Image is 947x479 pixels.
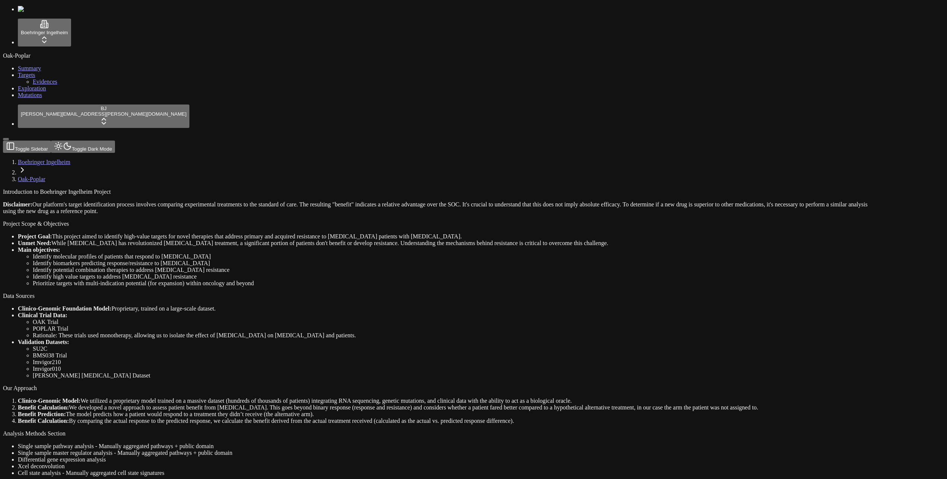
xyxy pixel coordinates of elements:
[18,85,46,91] a: Exploration
[18,463,873,470] li: Xcel deconvolution
[18,176,45,182] a: Oak-Poplar
[33,372,873,379] li: [PERSON_NAME] [MEDICAL_DATA] Dataset
[33,260,873,267] li: Identify biomarkers predicting response/resistance to [MEDICAL_DATA]
[18,159,70,165] a: Boehringer Ingelheim
[3,189,873,195] div: Introduction to Boehringer Ingelheim Project
[101,106,107,111] span: BJ
[33,273,873,280] li: Identify high value targets to address [MEDICAL_DATA] resistance
[18,19,71,46] button: Boehringer Ingelheim
[33,280,873,287] li: Prioritize targets with multi-indication potential (for expansion) within oncology and beyond
[33,267,873,273] li: Identify potential combination therapies to address [MEDICAL_DATA] resistance
[15,146,48,152] span: Toggle Sidebar
[18,418,873,424] li: By comparing the actual response to the predicted response, we calculate the benefit derived from...
[18,65,41,71] a: Summary
[18,450,873,456] li: Single sample master regulator analysis - Manually aggregated pathways + public domain
[33,359,873,366] li: Imvigor210
[3,201,873,215] p: Our platform's target identification process involves comparing experimental treatments to the st...
[33,325,873,332] li: POPLAR Trial
[18,247,60,253] strong: Main objectives:
[18,92,42,98] a: Mutations
[51,141,115,153] button: Toggle Dark Mode
[18,233,873,240] li: This project aimed to identify high-value targets for novel therapies that address primary and ac...
[18,456,873,463] li: Differential gene expression analysis
[3,385,873,392] div: Our Approach
[18,233,52,239] strong: Project Goal:
[18,305,873,312] li: Proprietary, trained on a large-scale dataset.
[3,52,944,59] div: Oak-Poplar
[3,201,32,208] strong: Disclaimer:
[18,411,66,417] strong: Benefit Prediction:
[18,72,35,78] a: Targets
[21,30,68,35] span: Boehringer Ingelheim
[18,418,69,424] strong: Benefit Calculation:
[18,398,873,404] li: We utilized a proprietary model trained on a massive dataset (hundreds of thousands of patients) ...
[3,159,873,183] nav: breadcrumb
[33,366,873,372] li: Imvigor010
[18,411,873,418] li: The model predicts how a patient would respond to a treatment they didn’t receive (the alternativ...
[18,240,873,247] li: While [MEDICAL_DATA] has revolutionized [MEDICAL_DATA] treatment, a significant portion of patien...
[18,443,873,450] li: Single sample pathway analysis - Manually aggregated pathways + public domain
[3,138,9,140] button: Toggle Sidebar
[18,312,67,318] strong: Clinical Trial Data:
[3,430,873,437] div: Analysis Methods Section
[72,146,112,152] span: Toggle Dark Mode
[33,352,873,359] li: BMS038 Trial
[18,339,69,345] strong: Validation Datasets:
[18,398,80,404] strong: Clinico-Genomic Model:
[18,105,189,128] button: BJ[PERSON_NAME][EMAIL_ADDRESS][PERSON_NAME][DOMAIN_NAME]
[62,111,187,117] span: [EMAIL_ADDRESS][PERSON_NAME][DOMAIN_NAME]
[3,221,873,227] div: Project Scope & Objectives
[18,404,873,411] li: We developed a novel approach to assess patient benefit from [MEDICAL_DATA]. This goes beyond bin...
[21,111,62,117] span: [PERSON_NAME]
[18,6,47,13] img: Numenos
[33,78,57,85] a: Evidences
[18,240,51,246] strong: Unmet Need:
[33,332,873,339] li: Rationale: These trials used monotherapy, allowing us to isolate the effect of [MEDICAL_DATA] on ...
[33,253,873,260] li: Identify molecular profiles of patients that respond to [MEDICAL_DATA]
[18,404,69,411] strong: Benefit Calculation:
[3,141,51,153] button: Toggle Sidebar
[3,293,873,299] div: Data Sources
[33,345,873,352] li: SU2C
[33,319,873,325] li: OAK Trial
[18,305,112,312] strong: Clinico-Genomic Foundation Model:
[18,470,873,476] li: Cell state analysis - Manually aggregated cell state signatures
